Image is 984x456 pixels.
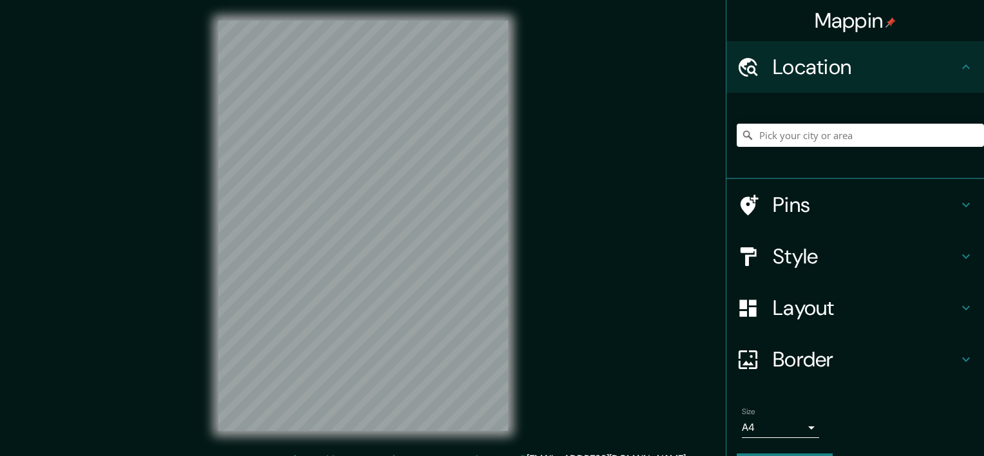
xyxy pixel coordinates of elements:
div: A4 [742,417,819,438]
h4: Layout [773,295,958,321]
div: Layout [726,282,984,334]
div: Pins [726,179,984,231]
div: Border [726,334,984,385]
div: Style [726,231,984,282]
h4: Location [773,54,958,80]
label: Size [742,406,755,417]
h4: Mappin [815,8,896,33]
img: pin-icon.png [885,17,896,28]
div: Location [726,41,984,93]
h4: Pins [773,192,958,218]
input: Pick your city or area [737,124,984,147]
h4: Border [773,347,958,372]
h4: Style [773,243,958,269]
canvas: Map [218,21,508,431]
